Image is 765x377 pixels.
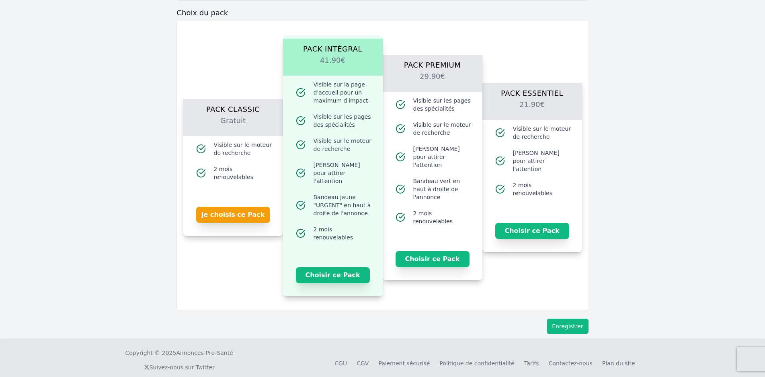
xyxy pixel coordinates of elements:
[492,83,572,99] h1: Pack Essentiel
[378,360,430,367] a: Paiement sécurisé
[314,225,373,241] span: 2 mois renouvelables
[392,71,473,92] h2: 29.90€
[413,177,473,201] span: Bandeau vert en haut à droite de l'annonce
[125,349,233,357] div: Copyright © 2025
[492,99,572,120] h2: 21.90€
[513,181,572,197] span: 2 mois renouvelables
[214,141,273,157] span: Visible sur le moteur de recherche
[549,360,593,367] a: Contactez-nous
[413,121,473,137] span: Visible sur le moteur de recherche
[314,137,373,153] span: Visible sur le moteur de recherche
[196,207,270,223] button: Je choisis ce Pack
[357,360,369,367] a: CGV
[314,193,373,217] span: Bandeau jaune "URGENT" en haut à droite de l'annonce
[602,360,635,367] a: Plan du site
[176,349,233,357] a: Annonces-Pro-Santé
[495,223,569,239] button: Choisir ce Pack
[547,319,588,334] button: Enregistrer
[513,125,572,141] span: Visible sur le moteur de recherche
[439,360,515,367] a: Politique de confidentialité
[513,149,572,173] span: [PERSON_NAME] pour attirer l'attention
[296,267,370,283] button: Choisir ce Pack
[314,161,373,185] span: [PERSON_NAME] pour attirer l'attention
[413,97,473,113] span: Visible sur les pages des spécialités
[524,360,539,367] a: Tarifs
[413,209,473,225] span: 2 mois renouvelables
[413,145,473,169] span: [PERSON_NAME] pour attirer l'attention
[314,80,373,105] span: Visible sur la page d'accueil pour un maximum d'impact
[392,55,473,71] h1: Pack Premium
[144,364,215,371] a: Suivez-nous sur Twitter
[193,115,273,136] h2: Gratuit
[396,251,470,267] button: Choisir ce Pack
[177,8,589,18] h3: Choix du pack
[193,99,273,115] h1: Pack Classic
[314,113,373,129] span: Visible sur les pages des spécialités
[293,39,373,55] h1: Pack Intégral
[334,360,347,367] a: CGU
[214,165,273,181] span: 2 mois renouvelables
[293,55,373,76] h2: 41.90€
